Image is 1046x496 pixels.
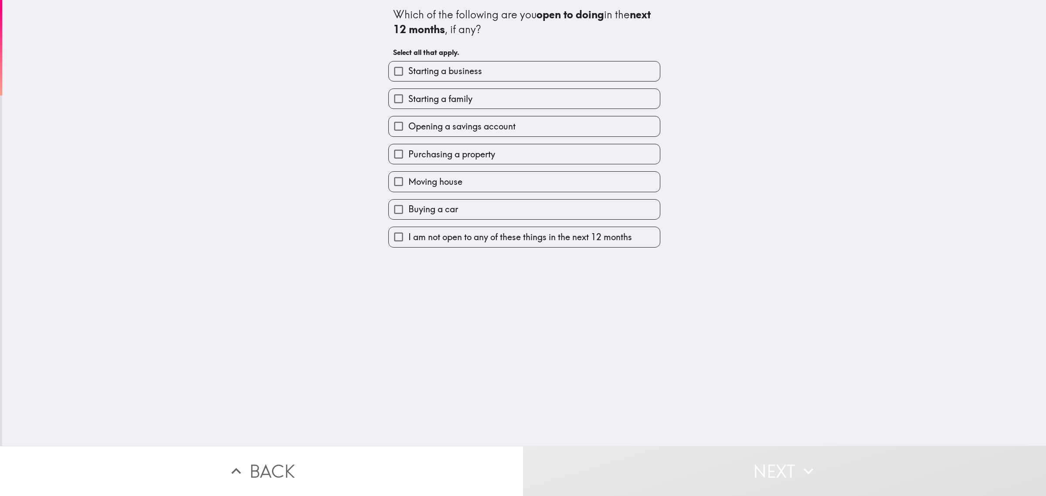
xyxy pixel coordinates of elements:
[408,231,632,243] span: I am not open to any of these things in the next 12 months
[408,203,458,215] span: Buying a car
[408,176,462,188] span: Moving house
[537,8,604,21] b: open to doing
[408,120,516,132] span: Opening a savings account
[389,89,660,109] button: Starting a family
[389,227,660,247] button: I am not open to any of these things in the next 12 months
[408,65,482,77] span: Starting a business
[393,48,655,57] h6: Select all that apply.
[389,172,660,191] button: Moving house
[389,200,660,219] button: Buying a car
[389,116,660,136] button: Opening a savings account
[393,7,655,37] div: Which of the following are you in the , if any?
[389,144,660,164] button: Purchasing a property
[408,93,472,105] span: Starting a family
[523,446,1046,496] button: Next
[393,8,653,36] b: next 12 months
[408,148,495,160] span: Purchasing a property
[389,61,660,81] button: Starting a business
